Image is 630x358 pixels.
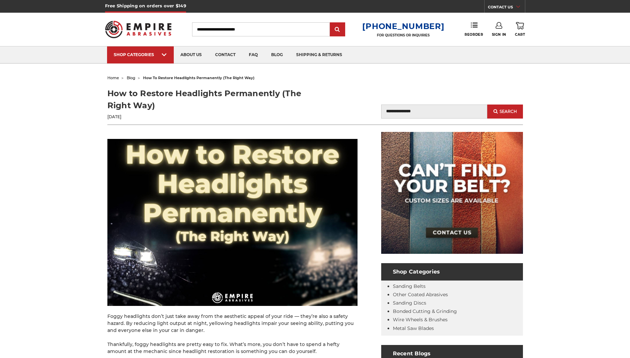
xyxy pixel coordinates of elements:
a: CONTACT US [488,3,525,13]
div: SHOP CATEGORIES [114,52,167,57]
a: Sanding Belts [393,283,426,289]
span: Cart [515,32,525,37]
a: home [107,75,119,80]
a: shipping & returns [289,46,349,63]
a: blog [264,46,289,63]
p: [DATE] [107,114,315,120]
p: Thankfully, foggy headlights are pretty easy to fix. What’s more, you don’t have to spend a hefty... [107,341,358,355]
img: promo banner for custom belts. [381,132,523,254]
a: Bonded Cutting & Grinding [393,308,457,314]
img: Empire Abrasives [105,16,172,42]
a: Metal Saw Blades [393,325,434,331]
a: Wire Wheels & Brushes [393,317,448,323]
a: Reorder [465,22,483,36]
a: contact [208,46,242,63]
img: DIY How to restore headlights permanently the right way [107,139,358,306]
input: Submit [331,23,344,36]
a: about us [174,46,208,63]
button: Search [487,105,523,119]
a: blog [127,75,135,80]
p: Foggy headlights don’t just take away from the aesthetic appeal of your ride — they’re also a saf... [107,313,358,334]
span: Reorder [465,32,483,37]
span: Search [500,109,517,114]
a: Other Coated Abrasives [393,292,448,298]
a: Sanding Discs [393,300,426,306]
a: [PHONE_NUMBER] [362,21,444,31]
a: faq [242,46,264,63]
a: Cart [515,22,525,37]
p: FOR QUESTIONS OR INQUIRIES [362,33,444,37]
span: how to restore headlights permanently (the right way) [143,75,254,80]
h1: How to Restore Headlights Permanently (The Right Way) [107,87,315,112]
span: Sign In [492,32,506,37]
h4: Shop Categories [381,263,523,281]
